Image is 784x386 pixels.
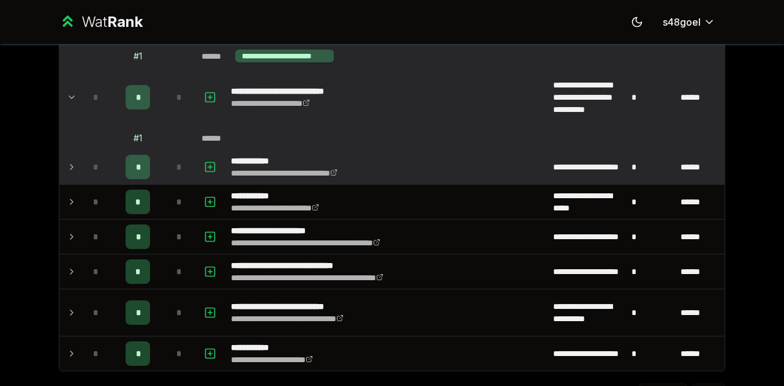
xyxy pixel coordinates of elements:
a: WatRank [59,12,143,32]
div: Wat [81,12,143,32]
div: # 1 [134,132,142,144]
span: s48goel [663,15,701,29]
button: s48goel [653,11,725,33]
span: Rank [107,13,143,31]
div: # 1 [134,50,142,62]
